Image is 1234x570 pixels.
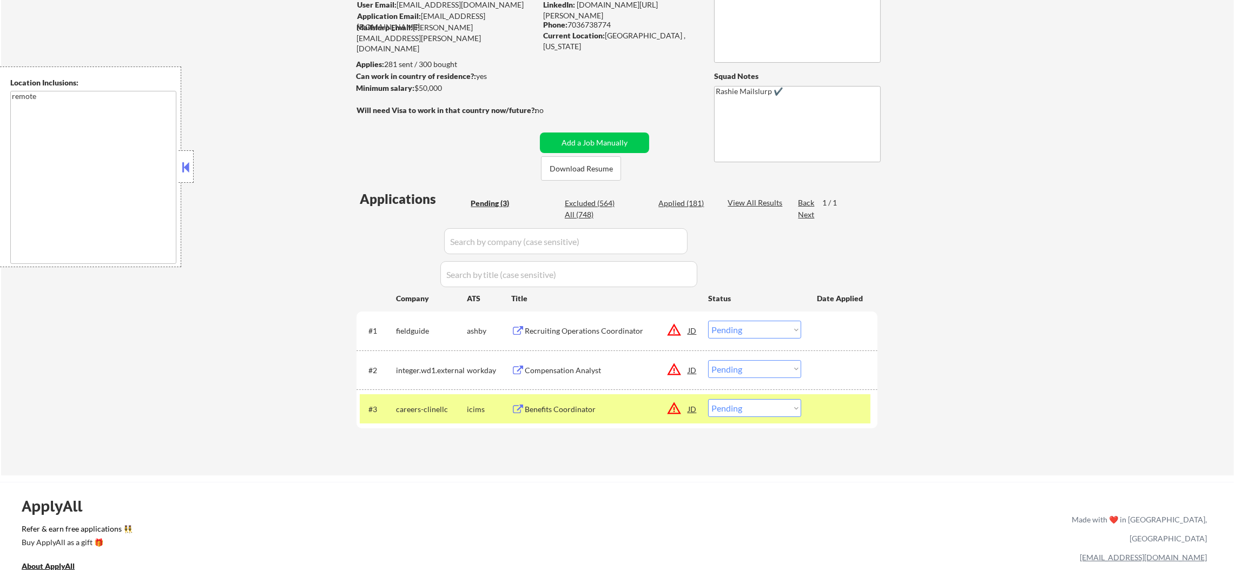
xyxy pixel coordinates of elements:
[543,20,567,29] strong: Phone:
[798,197,815,208] div: Back
[357,11,536,32] div: [EMAIL_ADDRESS][DOMAIN_NAME]
[467,365,511,376] div: workday
[535,105,566,116] div: no
[356,71,533,82] div: yes
[356,59,536,70] div: 281 sent / 300 bought
[357,11,421,21] strong: Application Email:
[356,71,476,81] strong: Can work in country of residence?:
[22,539,130,546] div: Buy ApplyAll as a gift 🎁
[687,360,698,380] div: JD
[467,326,511,336] div: ashby
[728,197,786,208] div: View All Results
[356,83,414,92] strong: Minimum salary:
[541,156,621,181] button: Download Resume
[1067,510,1207,548] div: Made with ❤️ in [GEOGRAPHIC_DATA], [GEOGRAPHIC_DATA]
[798,209,815,220] div: Next
[543,31,605,40] strong: Current Location:
[467,404,511,415] div: icims
[658,198,712,209] div: Applied (181)
[357,105,537,115] strong: Will need Visa to work in that country now/future?:
[22,525,846,536] a: Refer & earn free applications 👯‍♀️
[817,293,865,304] div: Date Applied
[10,77,177,88] div: Location Inclusions:
[667,401,682,416] button: warning_amber
[822,197,847,208] div: 1 / 1
[368,326,387,336] div: #1
[357,23,413,32] strong: Mailslurp Email:
[525,365,688,376] div: Compensation Analyst
[667,362,682,377] button: warning_amber
[714,71,881,82] div: Squad Notes
[444,228,688,254] input: Search by company (case sensitive)
[360,193,467,206] div: Applications
[22,536,130,550] a: Buy ApplyAll as a gift 🎁
[368,404,387,415] div: #3
[1080,553,1207,562] a: [EMAIL_ADDRESS][DOMAIN_NAME]
[396,326,467,336] div: fieldguide
[467,293,511,304] div: ATS
[22,497,95,515] div: ApplyAll
[543,30,696,51] div: [GEOGRAPHIC_DATA] , [US_STATE]
[687,321,698,340] div: JD
[525,326,688,336] div: Recruiting Operations Coordinator
[687,399,698,419] div: JD
[396,365,467,376] div: integer.wd1.external
[525,404,688,415] div: Benefits Coordinator
[356,83,536,94] div: $50,000
[396,293,467,304] div: Company
[471,198,525,209] div: Pending (3)
[396,404,467,415] div: careers-clinellc
[440,261,697,287] input: Search by title (case sensitive)
[565,209,619,220] div: All (748)
[356,59,384,69] strong: Applies:
[565,198,619,209] div: Excluded (564)
[511,293,698,304] div: Title
[667,322,682,337] button: warning_amber
[368,365,387,376] div: #2
[357,22,536,54] div: [PERSON_NAME][EMAIL_ADDRESS][PERSON_NAME][DOMAIN_NAME]
[543,19,696,30] div: 7036738774
[708,288,801,308] div: Status
[540,132,649,153] button: Add a Job Manually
